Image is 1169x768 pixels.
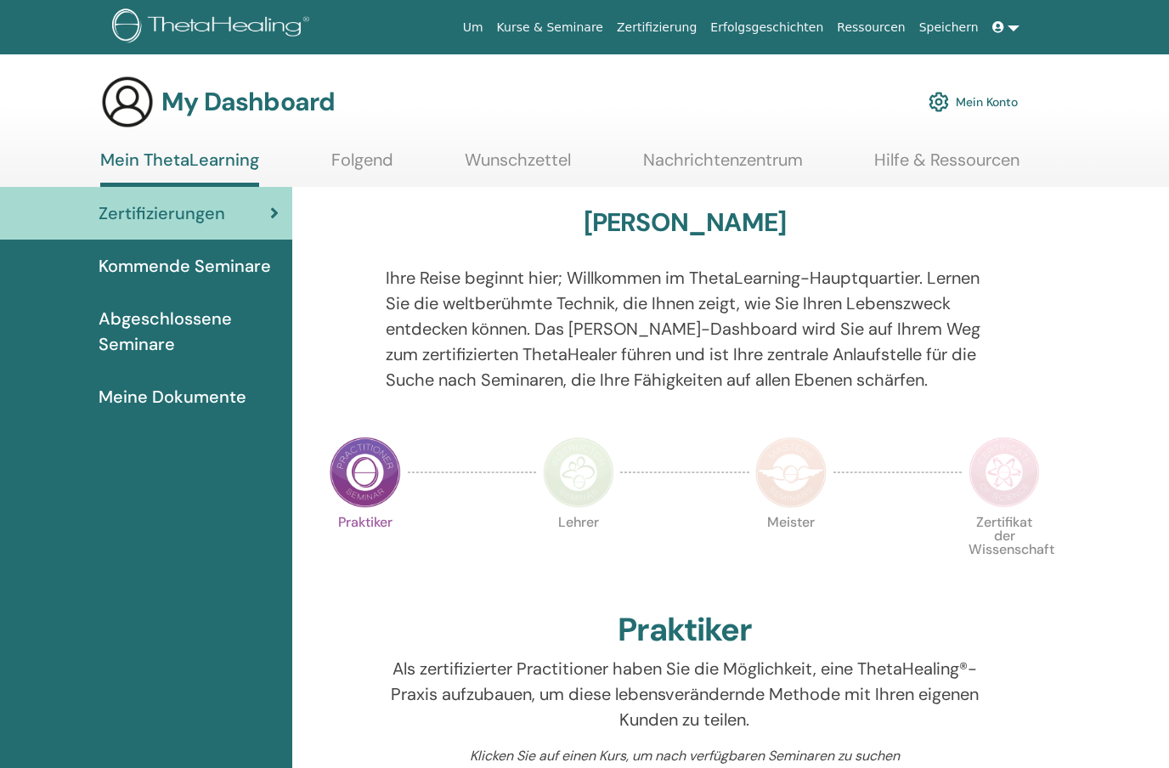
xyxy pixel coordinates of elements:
[543,437,614,508] img: Instructor
[490,12,610,43] a: Kurse & Seminare
[543,516,614,587] p: Lehrer
[99,306,279,357] span: Abgeschlossene Seminare
[643,150,803,183] a: Nachrichtenzentrum
[386,746,985,766] p: Klicken Sie auf einen Kurs, um nach verfügbaren Seminaren zu suchen
[331,150,393,183] a: Folgend
[456,12,490,43] a: Um
[969,437,1040,508] img: Certificate of Science
[99,253,271,279] span: Kommende Seminare
[330,437,401,508] img: Practitioner
[386,656,985,732] p: Als zertifizierter Practitioner haben Sie die Möglichkeit, eine ThetaHealing®-Praxis aufzubauen, ...
[465,150,571,183] a: Wunschzettel
[584,207,787,238] h3: [PERSON_NAME]
[830,12,912,43] a: Ressourcen
[610,12,703,43] a: Zertifizierung
[703,12,830,43] a: Erfolgsgeschichten
[386,265,985,392] p: Ihre Reise beginnt hier; Willkommen im ThetaLearning-Hauptquartier. Lernen Sie die weltberühmte T...
[618,611,753,650] h2: Praktiker
[112,8,315,47] img: logo.png
[330,516,401,587] p: Praktiker
[100,75,155,129] img: generic-user-icon.jpg
[99,200,225,226] span: Zertifizierungen
[755,437,827,508] img: Master
[874,150,1019,183] a: Hilfe & Ressourcen
[929,88,949,116] img: cog.svg
[929,83,1018,121] a: Mein Konto
[755,516,827,587] p: Meister
[969,516,1040,587] p: Zertifikat der Wissenschaft
[100,150,259,187] a: Mein ThetaLearning
[99,384,246,409] span: Meine Dokumente
[161,87,335,117] h3: My Dashboard
[912,12,985,43] a: Speichern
